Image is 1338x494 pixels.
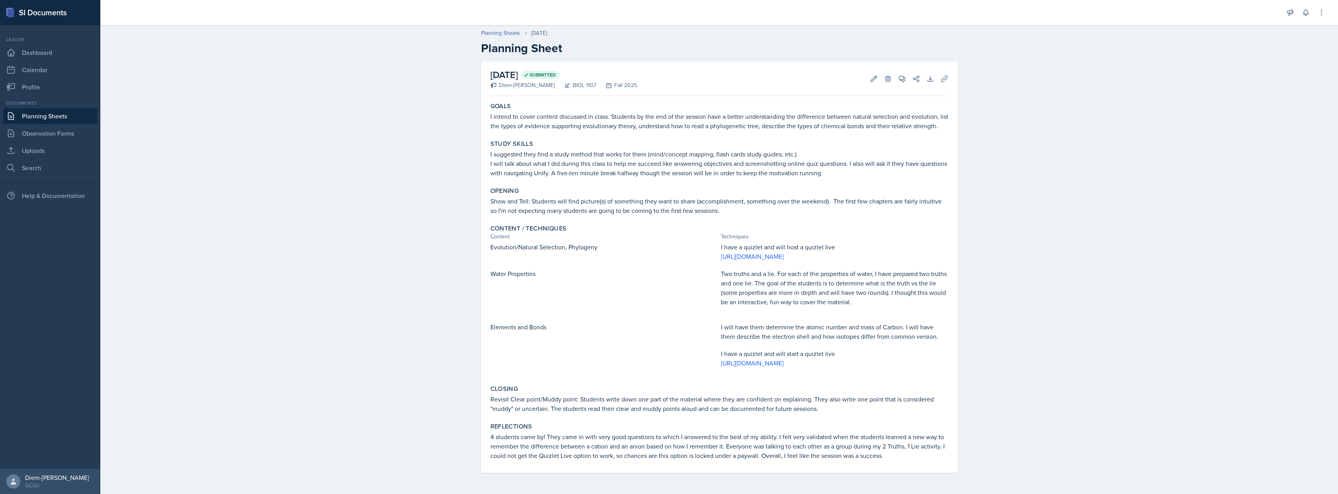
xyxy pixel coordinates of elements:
a: [URL][DOMAIN_NAME] [721,252,784,261]
h2: Planning Sheet [481,41,958,55]
div: Diem-[PERSON_NAME] [490,81,555,89]
p: Water Properties [490,269,718,278]
div: Documents [3,100,97,107]
p: I have a quizlet and will host a quizlet live [721,242,948,252]
p: I have a quizlet and will start a quizlet live [721,349,948,358]
a: [URL][DOMAIN_NAME] [721,359,784,367]
span: Submitted [530,72,556,78]
a: Observation Forms [3,125,97,141]
a: Dashboard [3,45,97,60]
label: Content / Techniques [490,225,567,232]
div: Techniques [721,232,948,241]
div: Help & Documentation [3,188,97,203]
p: Show and Tell: Students will find picture(s) of something they want to share (accomplishment, som... [490,196,948,215]
p: I will have them determine the atomic number and mass of Carbon. I will have them describe the el... [721,322,948,341]
h2: [DATE] [490,68,637,82]
p: 4 students came by! They came in with very good questions to which I answered to the best of my a... [490,432,948,460]
a: Planning Sheets [3,108,97,124]
p: I suggested they find a study method that works for them (mind/concept mapping, flash cards study... [490,149,948,159]
a: Planning Sheets [481,29,520,37]
a: Profile [3,79,97,95]
div: BIOL 1107 [555,81,596,89]
a: Calendar [3,62,97,78]
p: I intend to cover content discussed in class. Students by the end of the session have a better un... [490,112,948,131]
p: Revisit Clear point/Muddy point: Students write down one part of the material where they are conf... [490,394,948,413]
div: [DATE] [531,29,547,37]
label: Closing [490,385,518,393]
div: GCSU [25,481,89,489]
div: Diem-[PERSON_NAME] [25,474,89,481]
div: Leader [3,36,97,43]
label: Opening [490,187,519,195]
label: Study Skills [490,140,534,148]
p: I will talk about what I did during this class to help me succeed like answering objectives and s... [490,159,948,178]
p: Two truths and a lie. For each of the properties of water, I have prepared two truths and one lie... [721,269,948,307]
div: Content [490,232,718,241]
div: Fall 2025 [596,81,637,89]
label: Reflections [490,423,532,430]
a: Uploads [3,143,97,158]
p: Evolution/Natural Selection, Phylogeny [490,242,718,252]
p: Elements and Bonds [490,322,718,332]
a: Search [3,160,97,176]
label: Goals [490,102,511,110]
